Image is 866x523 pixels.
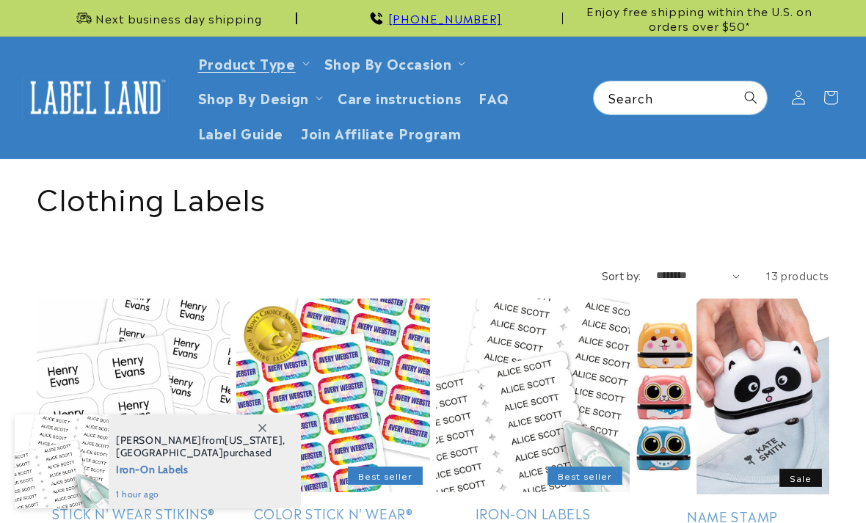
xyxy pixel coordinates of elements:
[189,115,293,150] a: Label Guide
[116,446,223,459] span: [GEOGRAPHIC_DATA]
[116,434,202,447] span: [PERSON_NAME]
[558,454,851,508] iframe: Gorgias Floating Chat
[189,80,329,114] summary: Shop By Design
[37,178,829,216] h1: Clothing Labels
[189,45,316,80] summary: Product Type
[329,80,470,114] a: Care instructions
[765,268,829,282] span: 13 products
[225,434,283,447] span: [US_STATE]
[436,505,630,522] a: Iron-On Labels
[95,11,262,26] span: Next business day shipping
[22,75,169,120] img: Label Land
[324,54,452,71] span: Shop By Occasion
[338,89,461,106] span: Care instructions
[292,115,470,150] a: Join Affiliate Program
[602,268,641,282] label: Sort by:
[388,10,502,26] a: [PHONE_NUMBER]
[198,53,296,73] a: Product Type
[470,80,518,114] a: FAQ
[17,69,175,125] a: Label Land
[316,45,472,80] summary: Shop By Occasion
[116,434,285,459] span: from , purchased
[735,81,767,114] button: Search
[479,89,509,106] span: FAQ
[569,4,829,32] span: Enjoy free shipping within the U.S. on orders over $50*
[198,124,284,141] span: Label Guide
[301,124,461,141] span: Join Affiliate Program
[198,87,309,107] a: Shop By Design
